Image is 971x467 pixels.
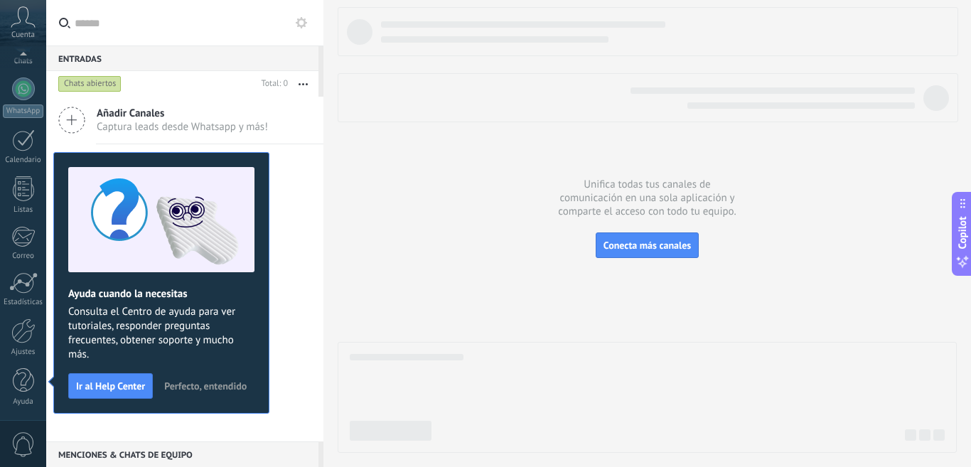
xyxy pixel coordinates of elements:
div: Entradas [46,45,318,71]
span: Añadir Canales [97,107,268,120]
button: Perfecto, entendido [158,375,253,397]
div: Correo [3,252,44,261]
div: Calendario [3,156,44,165]
button: Conecta más canales [596,232,699,258]
span: Copilot [955,216,970,249]
div: Ayuda [3,397,44,407]
button: Ir al Help Center [68,373,153,399]
h2: Ayuda cuando la necesitas [68,287,254,301]
span: Consulta el Centro de ayuda para ver tutoriales, responder preguntas frecuentes, obtener soporte ... [68,305,254,362]
span: Perfecto, entendido [164,381,247,391]
span: Ir al Help Center [76,381,145,391]
div: Total: 0 [256,77,288,91]
div: Ajustes [3,348,44,357]
span: Captura leads desde Whatsapp y más! [97,120,268,134]
div: Listas [3,205,44,215]
div: Chats abiertos [58,75,122,92]
span: Conecta más canales [603,239,691,252]
div: Estadísticas [3,298,44,307]
span: Cuenta [11,31,35,40]
div: Menciones & Chats de equipo [46,441,318,467]
div: WhatsApp [3,104,43,118]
